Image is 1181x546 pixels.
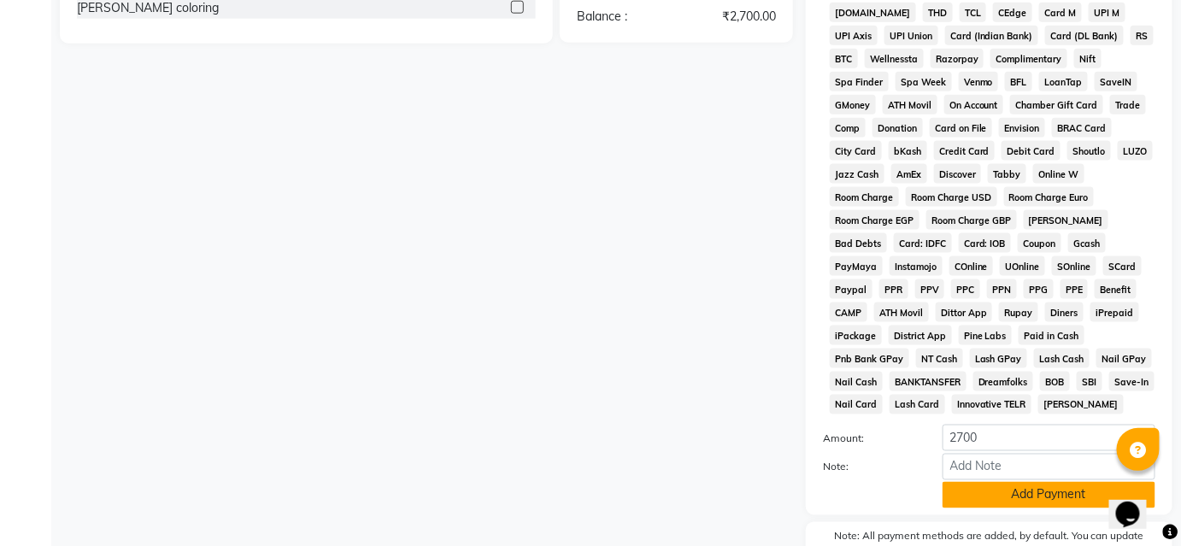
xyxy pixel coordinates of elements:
span: BRAC Card [1052,118,1112,138]
span: SOnline [1052,256,1096,276]
span: Lash Card [890,395,945,414]
span: City Card [830,141,882,161]
input: Add Note [943,454,1155,480]
span: UPI M [1089,3,1125,22]
span: [PERSON_NAME] [1024,210,1109,230]
span: Razorpay [931,49,984,68]
span: Room Charge USD [906,187,997,207]
span: Room Charge GBP [926,210,1017,230]
span: CEdge [993,3,1032,22]
span: Donation [873,118,923,138]
span: SCard [1103,256,1142,276]
div: Balance : [564,8,677,26]
span: Card: IOB [959,233,1012,253]
span: Innovative TELR [952,395,1032,414]
button: Add Payment [943,482,1155,508]
span: Online W [1033,164,1084,184]
span: Pine Labs [959,326,1013,345]
span: Lash GPay [970,349,1028,368]
span: Shoutlo [1067,141,1111,161]
span: Nift [1074,49,1102,68]
span: Wellnessta [865,49,924,68]
span: Tabby [988,164,1026,184]
span: Card: IDFC [894,233,952,253]
span: BFL [1005,72,1032,91]
span: Room Charge [830,187,899,207]
span: NT Cash [916,349,963,368]
span: LUZO [1118,141,1153,161]
span: Trade [1110,95,1146,114]
span: COnline [949,256,994,276]
span: SaveIN [1095,72,1137,91]
span: PPV [915,279,945,299]
span: BANKTANSFER [890,372,967,391]
span: GMoney [830,95,876,114]
span: Rupay [999,302,1038,322]
span: PPR [879,279,908,299]
span: Debit Card [1002,141,1061,161]
span: UPI Axis [830,26,878,45]
span: RS [1131,26,1154,45]
span: AmEx [891,164,927,184]
span: Venmo [959,72,999,91]
span: Benefit [1095,279,1137,299]
span: Nail Cash [830,372,883,391]
span: Room Charge Euro [1004,187,1095,207]
span: Dittor App [936,302,993,322]
span: [PERSON_NAME] [1038,395,1124,414]
span: On Account [944,95,1004,114]
span: Diners [1045,302,1084,322]
span: Lash Cash [1034,349,1090,368]
span: CAMP [830,302,867,322]
span: Pnb Bank GPay [830,349,909,368]
span: PPE [1061,279,1089,299]
span: Coupon [1018,233,1061,253]
span: Dreamfolks [973,372,1034,391]
span: PPN [987,279,1017,299]
span: Gcash [1068,233,1106,253]
iframe: chat widget [1109,478,1164,529]
span: Chamber Gift Card [1010,95,1103,114]
span: Envision [999,118,1045,138]
label: Note: [810,460,930,475]
span: BOB [1040,372,1070,391]
span: iPrepaid [1090,302,1139,322]
span: Card on File [930,118,993,138]
input: Amount [943,425,1155,451]
span: Card (DL Bank) [1045,26,1124,45]
span: Complimentary [990,49,1067,68]
span: UPI Union [884,26,938,45]
span: THD [923,3,953,22]
span: bKash [889,141,927,161]
span: UOnline [1000,256,1045,276]
span: Save-In [1109,372,1155,391]
span: SBI [1077,372,1102,391]
span: Spa Finder [830,72,889,91]
span: Credit Card [934,141,996,161]
span: Jazz Cash [830,164,884,184]
label: Amount: [810,432,930,447]
span: Nail Card [830,395,883,414]
div: ₹2,700.00 [676,8,789,26]
span: Discover [934,164,982,184]
span: iPackage [830,326,882,345]
span: Instamojo [890,256,943,276]
span: Paid in Cash [1019,326,1084,345]
span: Room Charge EGP [830,210,920,230]
span: Paypal [830,279,873,299]
span: PPC [951,279,980,299]
span: LoanTap [1039,72,1088,91]
span: Nail GPay [1096,349,1152,368]
span: Spa Week [896,72,952,91]
span: Card M [1039,3,1082,22]
span: ATH Movil [883,95,937,114]
span: Bad Debts [830,233,887,253]
span: Comp [830,118,866,138]
span: District App [889,326,952,345]
span: PayMaya [830,256,883,276]
span: ATH Movil [874,302,929,322]
span: PPG [1024,279,1054,299]
span: TCL [960,3,987,22]
span: BTC [830,49,858,68]
span: [DOMAIN_NAME] [830,3,916,22]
